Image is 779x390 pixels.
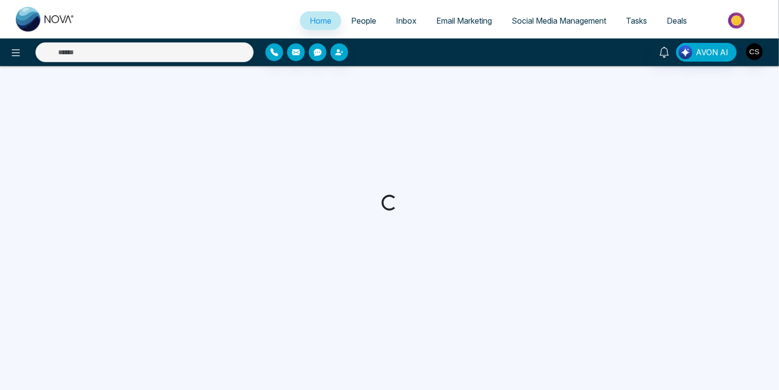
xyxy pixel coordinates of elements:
[436,16,492,26] span: Email Marketing
[626,16,647,26] span: Tasks
[300,11,341,30] a: Home
[746,43,763,60] img: User Avatar
[696,46,728,58] span: AVON AI
[676,43,737,62] button: AVON AI
[667,16,687,26] span: Deals
[16,7,75,32] img: Nova CRM Logo
[702,9,773,32] img: Market-place.gif
[616,11,657,30] a: Tasks
[502,11,616,30] a: Social Media Management
[657,11,697,30] a: Deals
[396,16,417,26] span: Inbox
[426,11,502,30] a: Email Marketing
[679,45,692,59] img: Lead Flow
[386,11,426,30] a: Inbox
[341,11,386,30] a: People
[351,16,376,26] span: People
[310,16,331,26] span: Home
[512,16,606,26] span: Social Media Management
